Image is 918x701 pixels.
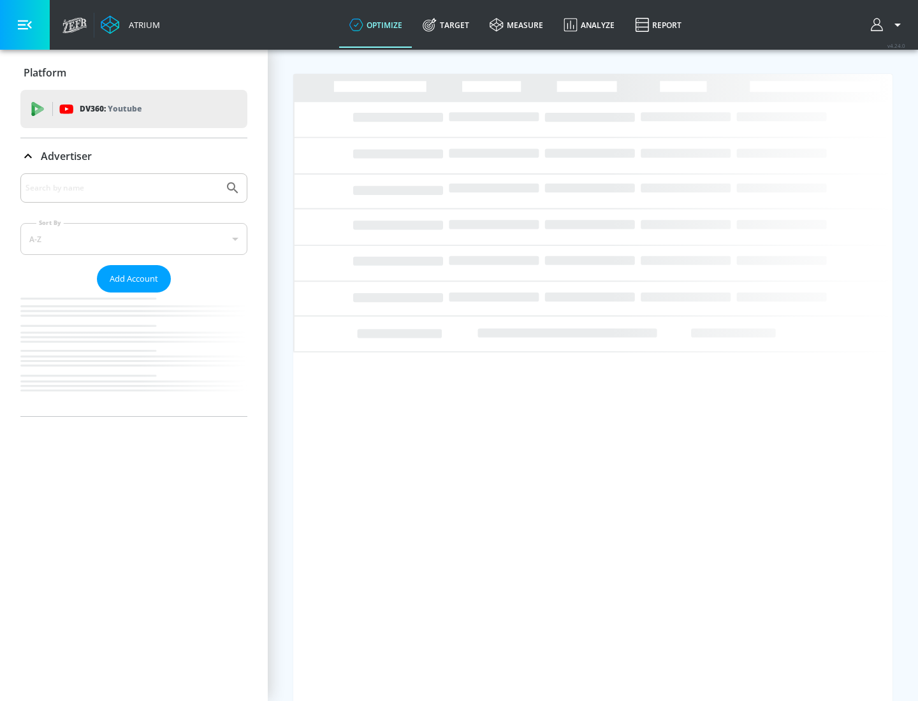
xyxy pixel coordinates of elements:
[24,66,66,80] p: Platform
[887,42,905,49] span: v 4.24.0
[97,265,171,293] button: Add Account
[36,219,64,227] label: Sort By
[124,19,160,31] div: Atrium
[479,2,553,48] a: measure
[101,15,160,34] a: Atrium
[412,2,479,48] a: Target
[20,293,247,416] nav: list of Advertiser
[20,138,247,174] div: Advertiser
[625,2,692,48] a: Report
[41,149,92,163] p: Advertiser
[20,90,247,128] div: DV360: Youtube
[553,2,625,48] a: Analyze
[25,180,219,196] input: Search by name
[20,223,247,255] div: A-Z
[339,2,412,48] a: optimize
[110,271,158,286] span: Add Account
[20,55,247,90] div: Platform
[108,102,142,115] p: Youtube
[20,173,247,416] div: Advertiser
[80,102,142,116] p: DV360:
